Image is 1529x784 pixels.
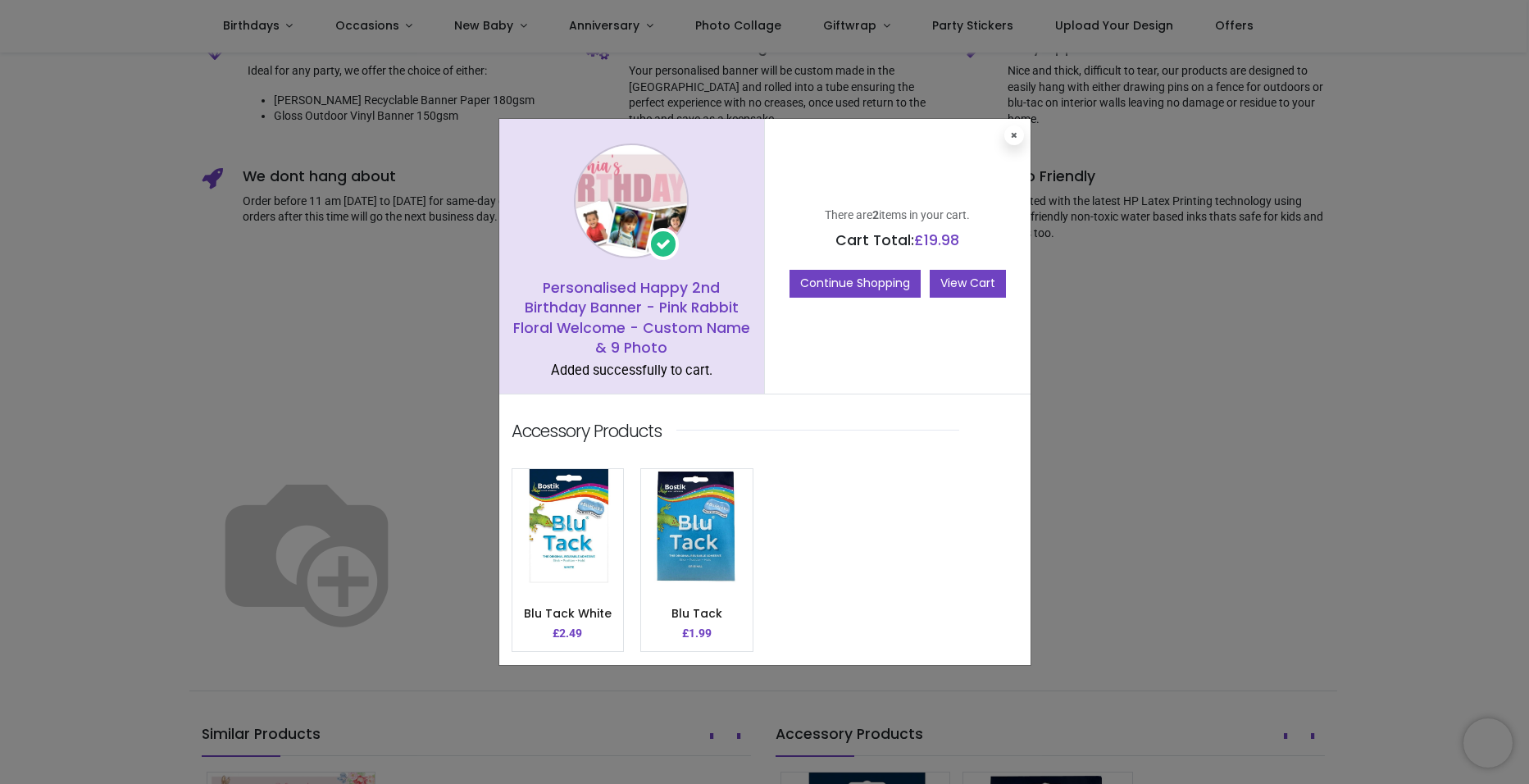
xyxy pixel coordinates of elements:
[682,626,712,642] p: £
[641,469,753,584] img: image_512
[524,605,612,622] a: Blu Tack White
[924,230,959,250] span: 19.98
[512,419,662,443] p: Accessory Products
[574,144,689,258] img: image_1024
[512,278,752,358] h5: Personalised Happy 2nd Birthday Banner - Pink Rabbit Floral Welcome - Custom Name & 9 Photo
[512,362,752,381] div: Added successfully to cart.
[930,270,1006,298] a: View Cart
[553,626,582,642] p: £
[777,230,1018,251] h5: Cart Total:
[914,230,959,250] span: £
[790,270,921,298] button: Continue Shopping
[777,207,1018,224] p: There are items in your cart.
[872,208,879,221] b: 2
[512,469,624,584] img: image_512
[559,627,582,640] span: 2.49
[671,605,722,622] a: Blu Tack
[689,627,712,640] span: 1.99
